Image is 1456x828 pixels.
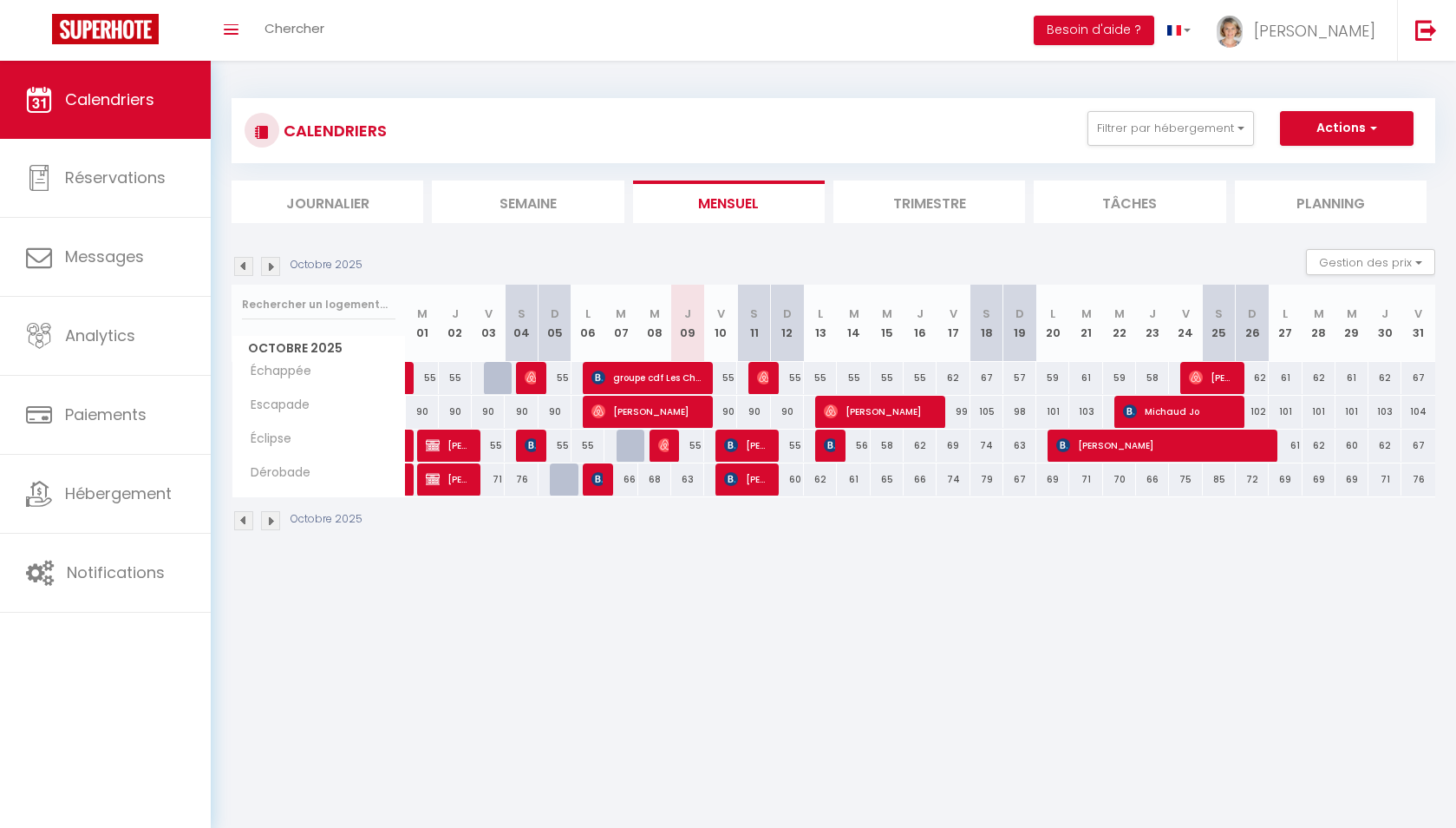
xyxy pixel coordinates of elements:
div: 67 [1003,463,1036,496]
div: 62 [1368,362,1401,394]
div: 62 [1303,362,1335,394]
th: 01 [406,285,439,362]
div: 69 [937,430,970,462]
span: Hébergement [65,483,172,504]
span: [PERSON_NAME] [824,429,835,462]
span: Chercher [264,19,324,37]
div: 70 [1103,463,1136,496]
li: Semaine [432,181,624,223]
abbr: D [551,306,559,322]
abbr: J [917,306,924,322]
button: Actions [1280,111,1414,146]
span: [PERSON_NAME] [724,463,768,496]
span: [PERSON_NAME] [1189,361,1233,394]
th: 12 [771,285,804,362]
div: 90 [439,396,472,428]
div: 75 [1169,463,1202,496]
div: 68 [638,463,671,496]
span: Analytics [65,325,135,346]
div: 99 [937,396,970,428]
abbr: J [684,306,691,322]
div: 105 [970,396,1003,428]
span: Paiements [65,404,147,425]
span: Réservations [65,167,166,188]
th: 11 [737,285,770,362]
abbr: L [1050,306,1055,322]
abbr: J [1149,306,1156,322]
div: 55 [904,362,937,394]
span: Messages [65,246,144,267]
li: Trimestre [833,181,1025,223]
abbr: V [950,306,957,322]
abbr: M [1114,306,1125,322]
span: [PERSON_NAME] [426,429,470,462]
p: Octobre 2025 [291,257,362,273]
div: 55 [771,430,804,462]
div: 55 [539,362,571,394]
div: 62 [804,463,837,496]
th: 16 [904,285,937,362]
input: Rechercher un logement... [242,289,395,320]
div: 71 [1368,463,1401,496]
div: 72 [1236,463,1269,496]
div: 69 [1335,463,1368,496]
span: [PERSON_NAME] [1056,429,1265,462]
div: 61 [1269,430,1302,462]
th: 08 [638,285,671,362]
th: 15 [871,285,904,362]
abbr: D [783,306,792,322]
div: 101 [1335,396,1368,428]
span: Dérobade [235,463,315,483]
div: 55 [771,362,804,394]
th: 21 [1069,285,1102,362]
div: 101 [1303,396,1335,428]
abbr: M [650,306,660,322]
abbr: L [1283,306,1288,322]
th: 04 [505,285,538,362]
abbr: S [518,306,526,322]
th: 29 [1335,285,1368,362]
div: 103 [1069,396,1102,428]
div: 90 [771,396,804,428]
th: 06 [571,285,604,362]
abbr: M [1314,306,1324,322]
abbr: J [452,306,459,322]
div: 61 [1335,362,1368,394]
img: logout [1415,19,1437,41]
div: 55 [804,362,837,394]
div: 104 [1401,396,1435,428]
span: Escapade [235,396,314,415]
th: 22 [1103,285,1136,362]
div: 69 [1269,463,1302,496]
span: [PERSON_NAME] [824,395,934,428]
div: 101 [1036,396,1069,428]
span: Échappée [235,362,316,381]
div: 69 [1303,463,1335,496]
div: 61 [1269,362,1302,394]
div: 63 [671,463,704,496]
div: 76 [505,463,538,496]
div: 67 [1401,430,1435,462]
th: 20 [1036,285,1069,362]
div: 55 [704,362,737,394]
th: 05 [539,285,571,362]
abbr: M [1081,306,1092,322]
div: 60 [1335,430,1368,462]
div: 55 [571,430,604,462]
li: Planning [1235,181,1427,223]
div: 62 [1368,430,1401,462]
abbr: V [1414,306,1422,322]
abbr: M [417,306,428,322]
li: Tâches [1034,181,1225,223]
div: 69 [1036,463,1069,496]
div: 67 [970,362,1003,394]
span: Michaud Jo [1123,395,1233,428]
button: Gestion des prix [1306,249,1435,275]
div: 55 [406,362,439,394]
div: 61 [1069,362,1102,394]
span: [PERSON_NAME] [591,395,702,428]
img: Super Booking [52,14,159,44]
abbr: D [1248,306,1257,322]
th: 02 [439,285,472,362]
div: 90 [704,396,737,428]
